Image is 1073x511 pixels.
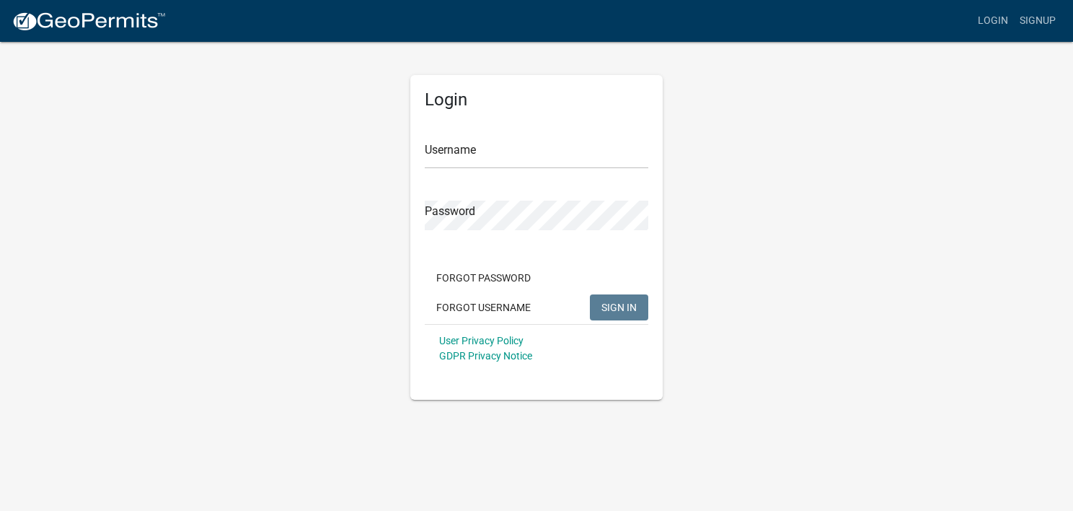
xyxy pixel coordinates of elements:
[425,265,542,291] button: Forgot Password
[601,301,637,313] span: SIGN IN
[425,89,648,110] h5: Login
[425,294,542,320] button: Forgot Username
[439,335,524,346] a: User Privacy Policy
[1014,7,1061,35] a: Signup
[972,7,1014,35] a: Login
[439,350,532,362] a: GDPR Privacy Notice
[590,294,648,320] button: SIGN IN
